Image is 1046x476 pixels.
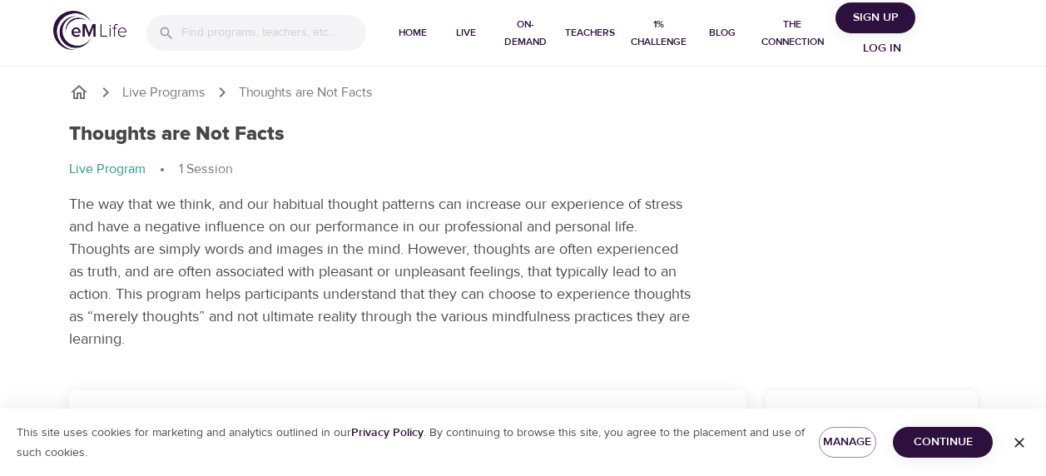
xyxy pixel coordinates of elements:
[835,2,915,33] button: Sign Up
[446,24,486,42] span: Live
[849,38,915,59] span: Log in
[53,11,126,50] img: logo
[819,427,877,458] button: Manage
[69,193,693,350] p: The way that we think, and our habitual thought patterns can increase our experience of stress an...
[906,432,979,453] span: Continue
[351,425,424,440] a: Privacy Policy
[239,83,373,102] p: Thoughts are Not Facts
[628,16,690,51] span: 1% Challenge
[69,82,978,102] nav: breadcrumb
[393,24,433,42] span: Home
[702,24,742,42] span: Blog
[842,7,909,28] span: Sign Up
[565,24,615,42] span: Teachers
[179,160,232,179] p: 1 Session
[842,33,922,64] button: Log in
[69,160,978,180] nav: breadcrumb
[832,432,864,453] span: Manage
[499,16,552,51] span: On-Demand
[69,122,285,146] h1: Thoughts are Not Facts
[893,427,993,458] button: Continue
[756,16,829,51] span: The Connection
[122,83,206,102] a: Live Programs
[69,160,146,179] p: Live Program
[181,15,366,51] input: Find programs, teachers, etc...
